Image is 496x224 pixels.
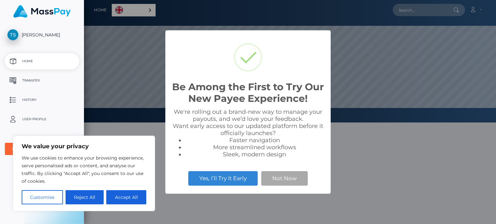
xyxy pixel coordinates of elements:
[7,56,77,66] p: Home
[172,81,324,104] h2: Be Among the First to Try Our New Payee Experience!
[188,171,258,185] button: Yes, I’ll Try It Early
[185,151,324,158] li: Sleek, modern design
[106,190,146,204] button: Accept All
[13,136,155,211] div: We value your privacy
[22,154,146,185] p: We use cookies to enhance your browsing experience, serve personalised ads or content, and analys...
[7,76,77,85] p: Transfer
[22,142,146,150] p: We value your privacy
[5,32,79,38] span: [PERSON_NAME]
[12,146,65,151] div: User Agreements
[172,108,324,158] div: We're rolling out a brand-new way to manage your payouts, and we’d love your feedback. Want early...
[22,190,63,204] button: Customise
[185,137,324,144] li: Faster navigation
[261,171,308,185] button: Not Now
[13,5,71,18] img: MassPay
[66,190,104,204] button: Reject All
[185,144,324,151] li: More streamlined workflows
[5,143,79,155] button: User Agreements
[7,114,77,124] p: User Profile
[7,95,77,105] p: History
